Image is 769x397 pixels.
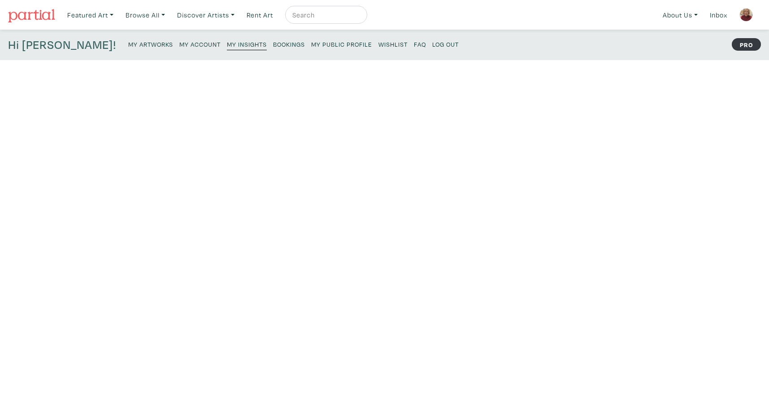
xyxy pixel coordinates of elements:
a: My Public Profile [311,38,372,50]
small: My Insights [227,40,267,48]
a: Bookings [273,38,305,50]
small: My Account [179,40,221,48]
small: My Public Profile [311,40,372,48]
a: Wishlist [378,38,408,50]
small: Bookings [273,40,305,48]
a: Browse All [122,6,169,24]
a: My Account [179,38,221,50]
small: FAQ [414,40,426,48]
a: FAQ [414,38,426,50]
a: Inbox [706,6,731,24]
a: Featured Art [63,6,117,24]
small: Log Out [432,40,459,48]
img: phpThumb.php [739,8,753,22]
small: Wishlist [378,40,408,48]
a: About Us [659,6,702,24]
h4: Hi [PERSON_NAME]! [8,38,116,52]
a: Discover Artists [173,6,239,24]
a: My Artworks [128,38,173,50]
small: My Artworks [128,40,173,48]
a: Rent Art [243,6,277,24]
strong: PRO [732,38,761,51]
a: Log Out [432,38,459,50]
a: My Insights [227,38,267,50]
input: Search [291,9,359,21]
